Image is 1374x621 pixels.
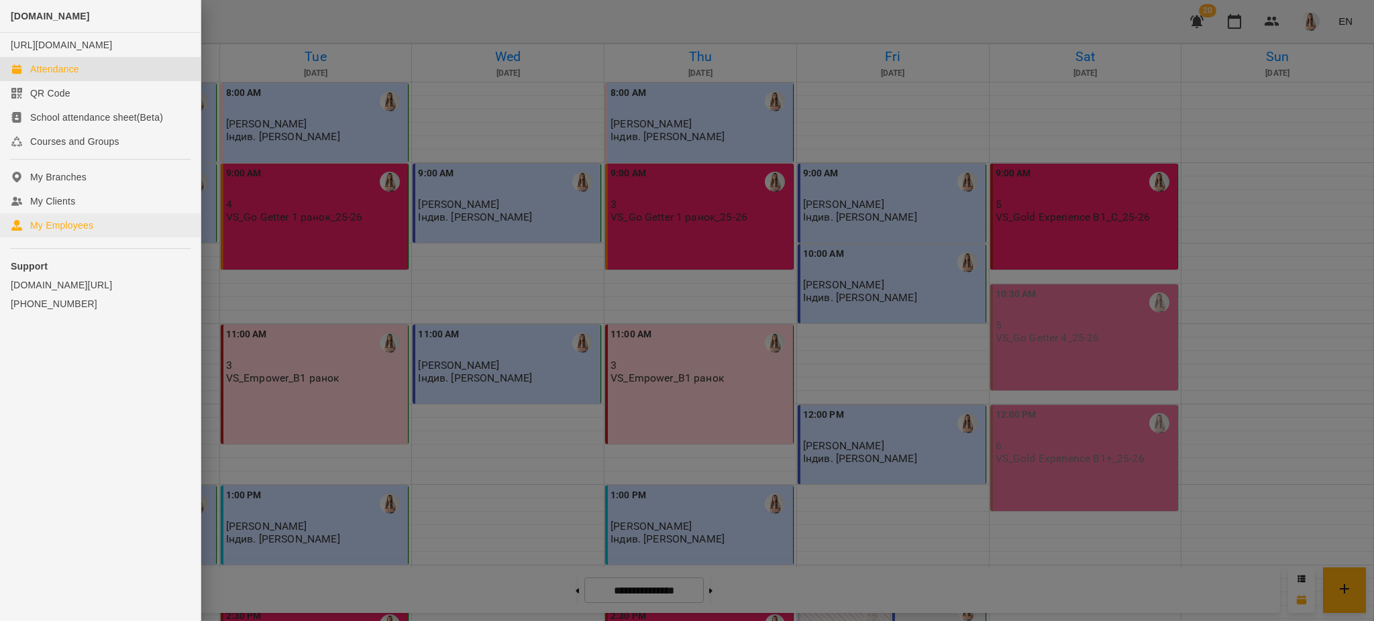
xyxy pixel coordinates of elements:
[11,11,90,21] span: [DOMAIN_NAME]
[11,278,190,292] a: [DOMAIN_NAME][URL]
[30,219,93,232] div: My Employees
[30,87,70,100] div: QR Code
[11,297,190,310] a: [PHONE_NUMBER]
[11,260,190,273] p: Support
[30,170,87,184] div: My Branches
[30,62,79,76] div: Attendance
[30,135,119,148] div: Courses and Groups
[11,40,112,50] a: [URL][DOMAIN_NAME]
[30,111,163,124] div: School attendance sheet(Beta)
[30,194,75,208] div: My Clients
